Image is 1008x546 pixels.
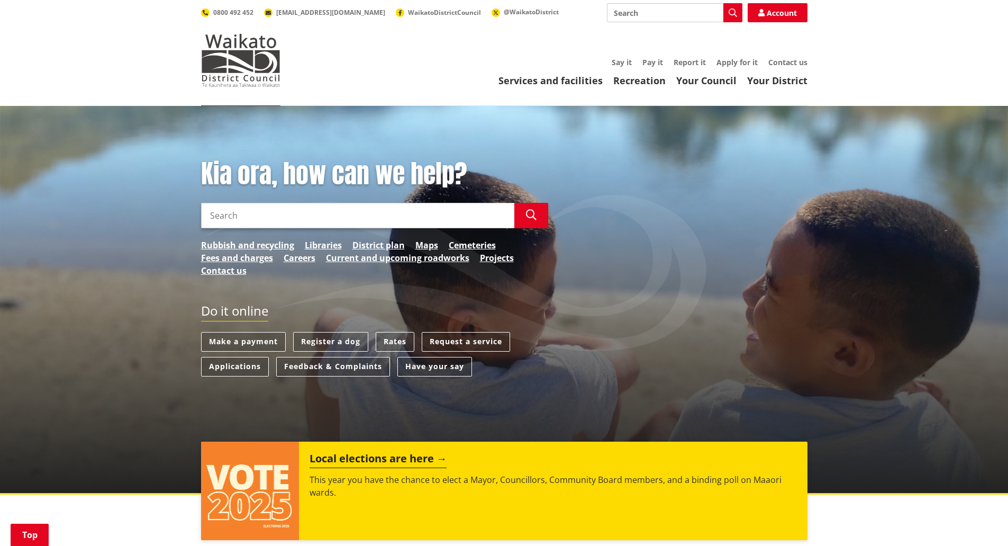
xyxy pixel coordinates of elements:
input: Search input [201,203,514,228]
a: Apply for it [716,57,758,67]
a: Libraries [305,239,342,252]
img: Vote 2025 [201,442,299,540]
h2: Do it online [201,303,268,322]
h1: Kia ora, how can we help? [201,159,548,190]
p: This year you have the chance to elect a Mayor, Councillors, Community Board members, and a bindi... [310,473,796,499]
a: District plan [352,239,405,252]
a: Have your say [397,357,472,377]
input: Search input [607,3,742,22]
span: [EMAIL_ADDRESS][DOMAIN_NAME] [276,8,385,17]
a: Projects [480,252,514,264]
a: Services and facilities [498,74,603,87]
a: Feedback & Complaints [276,357,390,377]
a: @WaikatoDistrict [492,7,559,16]
a: Say it [612,57,632,67]
a: Account [748,3,807,22]
a: WaikatoDistrictCouncil [396,8,481,17]
span: WaikatoDistrictCouncil [408,8,481,17]
a: Fees and charges [201,252,273,264]
span: 0800 492 452 [213,8,253,17]
a: [EMAIL_ADDRESS][DOMAIN_NAME] [264,8,385,17]
a: Make a payment [201,332,286,352]
a: Request a service [422,332,510,352]
h2: Local elections are here [310,452,447,468]
a: Report it [674,57,706,67]
a: Maps [415,239,438,252]
a: Local elections are here This year you have the chance to elect a Mayor, Councillors, Community B... [201,442,807,540]
a: Rates [376,332,414,352]
a: Your Council [676,74,737,87]
a: 0800 492 452 [201,8,253,17]
a: Applications [201,357,269,377]
a: Your District [747,74,807,87]
a: Careers [284,252,315,264]
a: Top [11,524,49,546]
a: Pay it [642,57,663,67]
img: Waikato District Council - Te Kaunihera aa Takiwaa o Waikato [201,34,280,87]
a: Register a dog [293,332,368,352]
a: Rubbish and recycling [201,239,294,252]
a: Current and upcoming roadworks [326,252,469,264]
a: Contact us [768,57,807,67]
a: Contact us [201,264,247,277]
a: Recreation [613,74,666,87]
span: @WaikatoDistrict [504,7,559,16]
a: Cemeteries [449,239,496,252]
